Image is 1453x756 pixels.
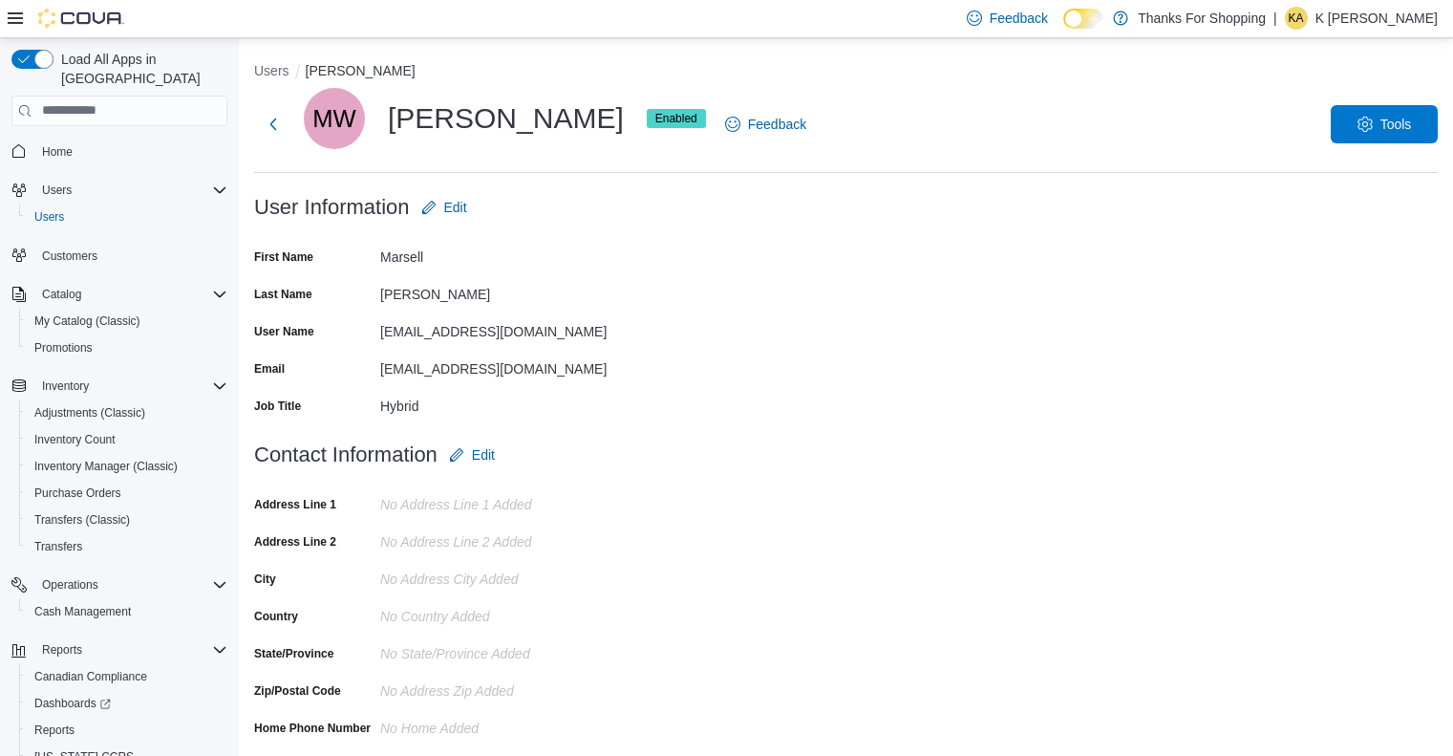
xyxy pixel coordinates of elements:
[380,489,636,512] div: No Address Line 1 added
[27,665,155,688] a: Canadian Compliance
[4,637,235,663] button: Reports
[717,105,814,143] a: Feedback
[34,696,111,711] span: Dashboards
[34,512,130,528] span: Transfers (Classic)
[27,401,227,424] span: Adjustments (Classic)
[19,400,235,426] button: Adjustments (Classic)
[27,508,138,531] a: Transfers (Classic)
[27,692,118,715] a: Dashboards
[380,601,636,624] div: No Country Added
[254,249,313,265] label: First Name
[27,205,227,228] span: Users
[1380,115,1412,134] span: Tools
[42,577,98,593] span: Operations
[19,533,235,560] button: Transfers
[380,676,636,699] div: No Address Zip added
[1315,7,1438,30] p: K [PERSON_NAME]
[19,480,235,507] button: Purchase Orders
[34,140,227,163] span: Home
[444,198,467,217] span: Edit
[34,209,64,225] span: Users
[34,604,131,619] span: Cash Management
[1063,29,1064,30] span: Dark Mode
[42,183,72,198] span: Users
[27,401,153,424] a: Adjustments (Classic)
[1063,9,1103,29] input: Dark Mode
[27,455,227,478] span: Inventory Manager (Classic)
[380,527,636,550] div: No Address Line 2 added
[254,61,1438,84] nav: An example of EuiBreadcrumbs
[34,723,75,738] span: Reports
[53,50,227,88] span: Load All Apps in [GEOGRAPHIC_DATA]
[304,88,365,149] div: Marsell Walker
[4,177,235,204] button: Users
[254,105,292,143] button: Next
[4,373,235,400] button: Inventory
[27,482,129,505] a: Purchase Orders
[4,281,235,308] button: Catalog
[254,609,298,624] label: Country
[441,436,502,474] button: Edit
[34,375,227,398] span: Inventory
[380,242,636,265] div: Marsell
[254,443,438,466] h3: Contact Information
[380,279,636,302] div: [PERSON_NAME]
[254,721,371,736] label: Home Phone Number
[34,245,105,268] a: Customers
[34,638,227,661] span: Reports
[4,242,235,270] button: Customers
[34,459,178,474] span: Inventory Manager (Classic)
[254,399,301,414] label: Job Title
[254,196,410,219] h3: User Information
[254,497,336,512] label: Address Line 1
[254,361,285,377] label: Email
[472,445,495,464] span: Edit
[1331,105,1438,143] button: Tools
[380,316,636,339] div: [EMAIL_ADDRESS][DOMAIN_NAME]
[1289,7,1304,30] span: KA
[34,140,80,163] a: Home
[312,88,355,149] span: MW
[34,432,116,447] span: Inventory Count
[254,63,289,78] button: Users
[34,375,96,398] button: Inventory
[19,453,235,480] button: Inventory Manager (Classic)
[254,287,312,302] label: Last Name
[42,248,97,264] span: Customers
[19,308,235,335] button: My Catalog (Classic)
[380,391,636,414] div: Hybrid
[34,340,93,356] span: Promotions
[254,683,341,699] label: Zip/Postal Code
[34,179,79,202] button: Users
[27,336,227,359] span: Promotions
[254,534,336,550] label: Address Line 2
[19,426,235,453] button: Inventory Count
[380,638,636,661] div: No State/Province Added
[647,109,706,128] span: Enabled
[27,600,227,623] span: Cash Management
[27,535,90,558] a: Transfers
[748,115,806,134] span: Feedback
[42,642,82,658] span: Reports
[4,138,235,165] button: Home
[27,205,72,228] a: Users
[27,535,227,558] span: Transfers
[27,482,227,505] span: Purchase Orders
[34,283,89,306] button: Catalog
[254,324,314,339] label: User Name
[34,573,106,596] button: Operations
[1273,7,1277,30] p: |
[655,110,697,127] span: Enabled
[990,9,1048,28] span: Feedback
[380,713,636,736] div: No Home added
[34,405,145,421] span: Adjustments (Classic)
[34,638,90,661] button: Reports
[34,244,227,268] span: Customers
[27,310,227,333] span: My Catalog (Classic)
[27,455,185,478] a: Inventory Manager (Classic)
[42,287,81,302] span: Catalog
[42,378,89,394] span: Inventory
[27,719,82,742] a: Reports
[19,335,235,361] button: Promotions
[34,669,147,684] span: Canadian Compliance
